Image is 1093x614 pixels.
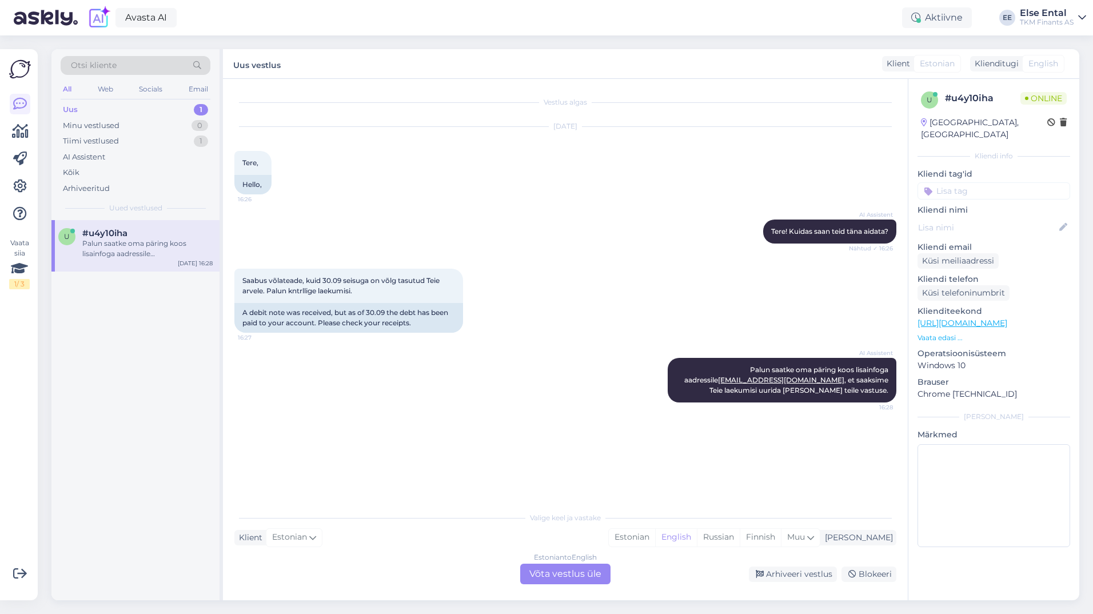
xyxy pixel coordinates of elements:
[918,182,1070,200] input: Lisa tag
[234,513,896,523] div: Valige keel ja vastake
[882,58,910,70] div: Klient
[71,59,117,71] span: Otsi kliente
[918,204,1070,216] p: Kliendi nimi
[749,567,837,582] div: Arhiveeri vestlus
[918,360,1070,372] p: Windows 10
[63,120,119,131] div: Minu vestlused
[234,303,463,333] div: A debit note was received, but as of 30.09 the debt has been paid to your account. Please check y...
[63,135,119,147] div: Tiimi vestlused
[137,82,165,97] div: Socials
[178,259,213,268] div: [DATE] 16:28
[918,253,999,269] div: Küsi meiliaadressi
[82,238,213,259] div: Palun saatke oma päring koos lisainfoga aadressile [EMAIL_ADDRESS][DOMAIN_NAME], et saaksime Teie...
[850,349,893,357] span: AI Assistent
[918,151,1070,161] div: Kliendi info
[609,529,655,546] div: Estonian
[902,7,972,28] div: Aktiivne
[9,238,30,289] div: Vaata siia
[918,168,1070,180] p: Kliendi tag'id
[234,121,896,131] div: [DATE]
[95,82,115,97] div: Web
[520,564,611,584] div: Võta vestlus üle
[192,120,208,131] div: 0
[918,285,1010,301] div: Küsi telefoninumbrit
[841,567,896,582] div: Blokeeri
[820,532,893,544] div: [PERSON_NAME]
[918,429,1070,441] p: Märkmed
[918,376,1070,388] p: Brauser
[1028,58,1058,70] span: English
[921,117,1047,141] div: [GEOGRAPHIC_DATA], [GEOGRAPHIC_DATA]
[87,6,111,30] img: explore-ai
[9,58,31,80] img: Askly Logo
[234,532,262,544] div: Klient
[718,376,844,384] a: [EMAIL_ADDRESS][DOMAIN_NAME]
[918,305,1070,317] p: Klienditeekond
[1020,9,1074,18] div: Else Ental
[927,95,932,104] span: u
[740,529,781,546] div: Finnish
[242,276,441,295] span: Saabus võlateade, kuid 30.09 seisuga on võlg tasutud Teie arvele. Palun kntrllige laekumisi.
[115,8,177,27] a: Avasta AI
[684,365,890,394] span: Palun saatke oma päring koos lisainfoga aadressile , et saaksime Teie laekumisi uurida [PERSON_NA...
[194,135,208,147] div: 1
[655,529,697,546] div: English
[849,244,893,253] span: Nähtud ✓ 16:26
[233,56,281,71] label: Uus vestlus
[63,167,79,178] div: Kõik
[918,388,1070,400] p: Chrome [TECHNICAL_ID]
[918,221,1057,234] input: Lisa nimi
[920,58,955,70] span: Estonian
[234,175,272,194] div: Hello,
[63,104,78,115] div: Uus
[918,348,1070,360] p: Operatsioonisüsteem
[234,97,896,107] div: Vestlus algas
[850,403,893,412] span: 16:28
[697,529,740,546] div: Russian
[63,151,105,163] div: AI Assistent
[238,195,281,204] span: 16:26
[918,318,1007,328] a: [URL][DOMAIN_NAME]
[109,203,162,213] span: Uued vestlused
[918,273,1070,285] p: Kliendi telefon
[63,183,110,194] div: Arhiveeritud
[194,104,208,115] div: 1
[186,82,210,97] div: Email
[1020,9,1086,27] a: Else EntalTKM Finants AS
[82,228,127,238] span: #u4y10iha
[918,333,1070,343] p: Vaata edasi ...
[1020,92,1067,105] span: Online
[61,82,74,97] div: All
[850,210,893,219] span: AI Assistent
[272,531,307,544] span: Estonian
[918,241,1070,253] p: Kliendi email
[534,552,597,563] div: Estonian to English
[242,158,258,167] span: Tere,
[1020,18,1074,27] div: TKM Finants AS
[771,227,888,236] span: Tere! Kuidas saan teid täna aidata?
[970,58,1019,70] div: Klienditugi
[787,532,805,542] span: Muu
[64,232,70,241] span: u
[945,91,1020,105] div: # u4y10iha
[9,279,30,289] div: 1 / 3
[999,10,1015,26] div: EE
[918,412,1070,422] div: [PERSON_NAME]
[238,333,281,342] span: 16:27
